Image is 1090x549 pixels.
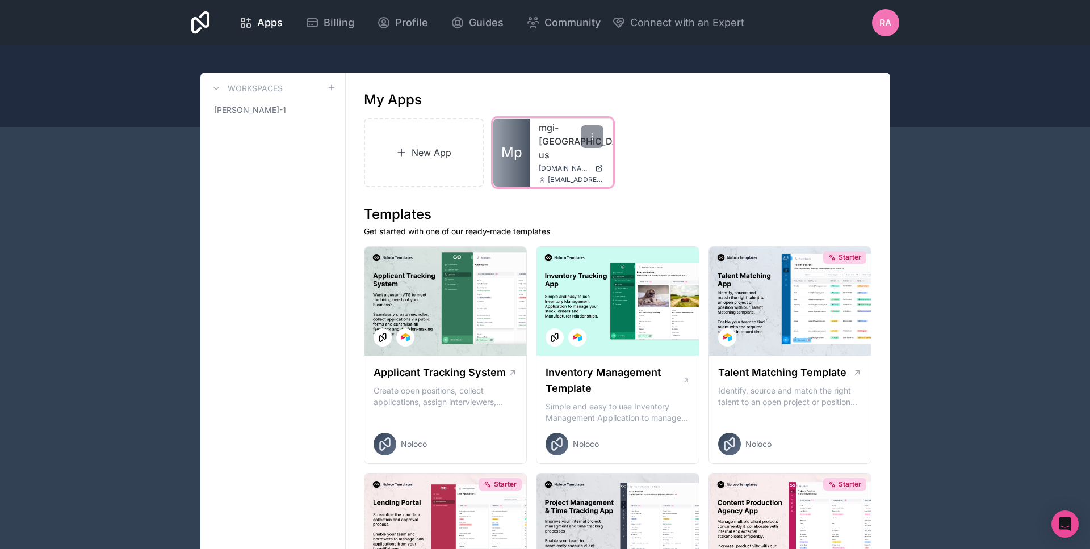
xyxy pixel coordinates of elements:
span: Apps [257,15,283,31]
span: RA [879,16,891,29]
span: Noloco [573,438,599,450]
a: Profile [368,10,437,35]
div: Open Intercom Messenger [1051,510,1079,538]
a: Apps [230,10,292,35]
h1: Templates [364,205,872,223]
span: Noloco [745,438,772,450]
span: Starter [494,480,517,489]
a: Billing [296,10,363,35]
span: [EMAIL_ADDRESS][DOMAIN_NAME] [548,175,603,184]
a: [PERSON_NAME]-1 [209,100,336,120]
img: Airtable Logo [723,333,732,342]
p: Identify, source and match the right talent to an open project or position with our Talent Matchi... [718,385,862,408]
a: Community [517,10,610,35]
h1: My Apps [364,91,422,109]
span: [PERSON_NAME]-1 [214,104,286,116]
a: New App [364,118,484,187]
span: Starter [839,253,861,262]
span: Mp [501,143,522,162]
img: Airtable Logo [401,333,410,342]
a: [DOMAIN_NAME] [539,164,603,173]
img: Airtable Logo [573,333,582,342]
h1: Inventory Management Template [546,365,682,396]
h1: Talent Matching Template [718,365,846,381]
p: Simple and easy to use Inventory Management Application to manage your stock, orders and Manufact... [546,401,690,424]
span: [DOMAIN_NAME] [539,164,590,173]
span: Community [544,15,601,31]
span: Starter [839,480,861,489]
span: Guides [469,15,504,31]
span: Billing [324,15,354,31]
a: mgi-[GEOGRAPHIC_DATA]-us [539,121,603,162]
a: Guides [442,10,513,35]
span: Noloco [401,438,427,450]
h1: Applicant Tracking System [374,365,506,381]
a: Mp [493,119,530,187]
span: Profile [395,15,428,31]
span: Connect with an Expert [630,15,744,31]
p: Get started with one of our ready-made templates [364,226,872,237]
a: Workspaces [209,82,283,95]
p: Create open positions, collect applications, assign interviewers, centralise candidate feedback a... [374,385,518,408]
h3: Workspaces [228,83,283,94]
button: Connect with an Expert [612,15,744,31]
